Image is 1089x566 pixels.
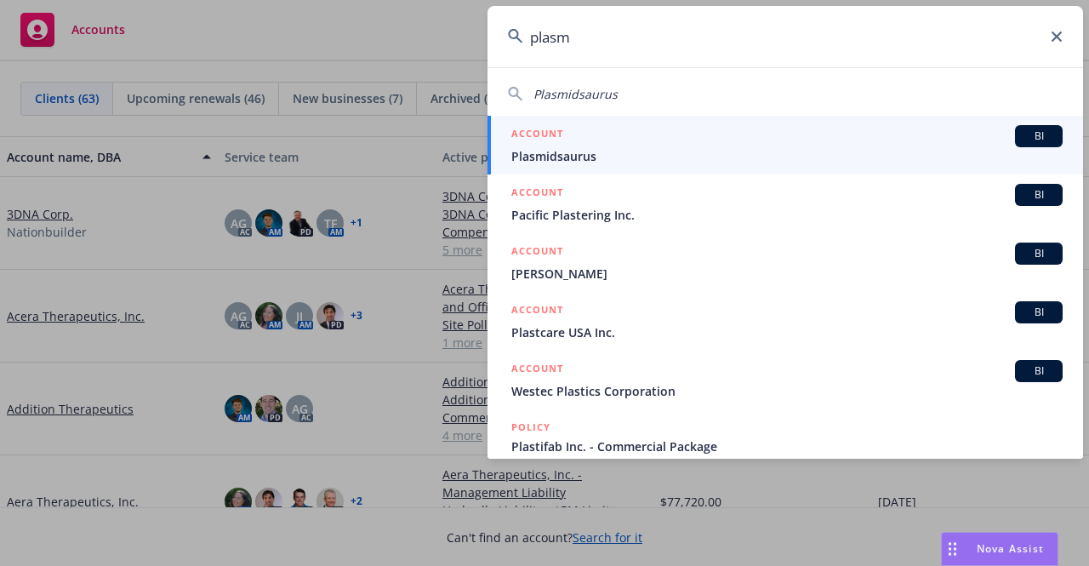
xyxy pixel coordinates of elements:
[511,382,1063,400] span: Westec Plastics Corporation
[511,455,1063,473] span: BKW [PHONE_NUMBER], [DATE]-[DATE]
[487,409,1083,483] a: POLICYPlastifab Inc. - Commercial PackageBKW [PHONE_NUMBER], [DATE]-[DATE]
[511,437,1063,455] span: Plastifab Inc. - Commercial Package
[487,6,1083,67] input: Search...
[511,360,563,380] h5: ACCOUNT
[487,292,1083,351] a: ACCOUNTBIPlastcare USA Inc.
[511,323,1063,341] span: Plastcare USA Inc.
[1022,363,1056,379] span: BI
[1022,246,1056,261] span: BI
[487,233,1083,292] a: ACCOUNTBI[PERSON_NAME]
[511,125,563,146] h5: ACCOUNT
[511,419,550,436] h5: POLICY
[1022,305,1056,320] span: BI
[533,86,618,102] span: Plasmidsaurus
[1022,129,1056,144] span: BI
[487,351,1083,409] a: ACCOUNTBIWestec Plastics Corporation
[511,184,563,204] h5: ACCOUNT
[977,541,1044,556] span: Nova Assist
[941,532,1058,566] button: Nova Assist
[511,147,1063,165] span: Plasmidsaurus
[487,116,1083,174] a: ACCOUNTBIPlasmidsaurus
[487,174,1083,233] a: ACCOUNTBIPacific Plastering Inc.
[511,243,563,263] h5: ACCOUNT
[942,533,963,565] div: Drag to move
[511,206,1063,224] span: Pacific Plastering Inc.
[511,301,563,322] h5: ACCOUNT
[511,265,1063,283] span: [PERSON_NAME]
[1022,187,1056,203] span: BI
